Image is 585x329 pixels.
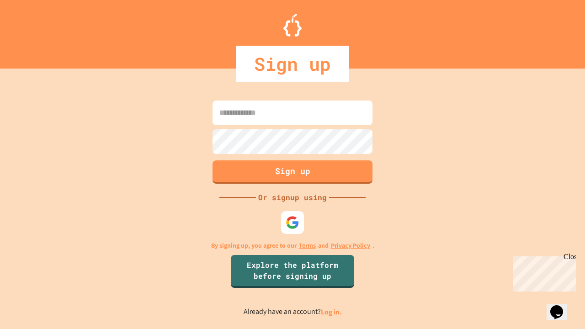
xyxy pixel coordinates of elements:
[236,46,349,82] div: Sign up
[244,306,342,318] p: Already have an account?
[213,160,372,184] button: Sign up
[4,4,63,58] div: Chat with us now!Close
[231,255,354,288] a: Explore the platform before signing up
[299,241,316,250] a: Terms
[286,216,299,229] img: google-icon.svg
[256,192,329,203] div: Or signup using
[211,241,374,250] p: By signing up, you agree to our and .
[283,14,302,37] img: Logo.svg
[547,292,576,320] iframe: chat widget
[509,253,576,292] iframe: chat widget
[321,307,342,317] a: Log in.
[331,241,370,250] a: Privacy Policy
